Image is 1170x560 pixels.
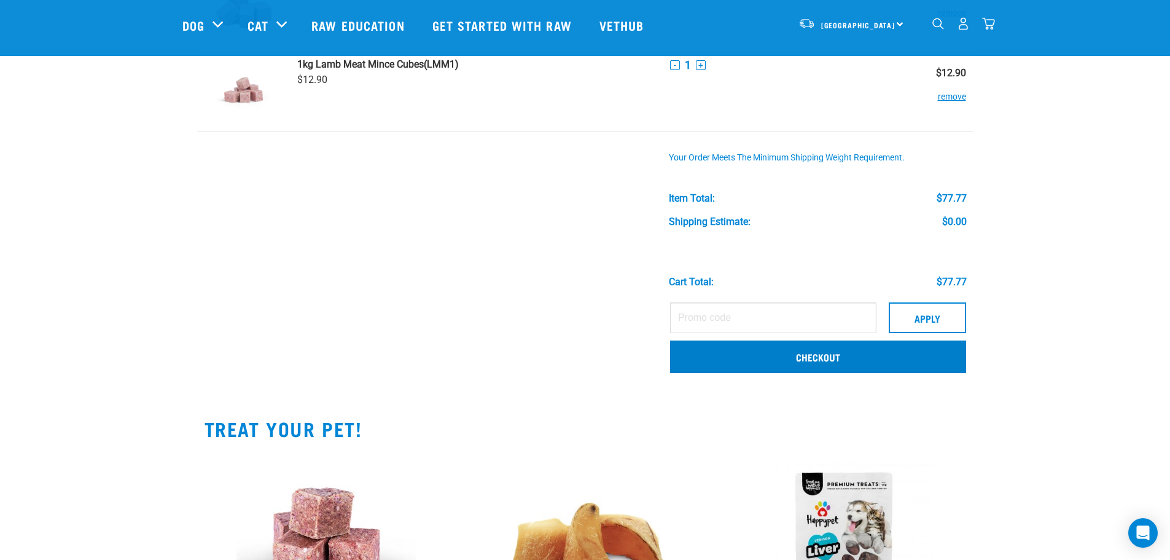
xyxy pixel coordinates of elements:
img: Lamb Meat Mince Cubes [212,58,275,122]
div: $0.00 [942,216,967,227]
button: Apply [889,302,966,333]
h2: TREAT YOUR PET! [205,417,966,440]
strong: 1kg Lamb Meat Mince Cubes [297,58,424,70]
div: $77.77 [937,193,967,204]
div: Cart total: [669,277,714,288]
td: $12.90 [895,49,973,132]
div: Item Total: [669,193,715,204]
img: home-icon-1@2x.png [932,18,944,30]
a: Get started with Raw [420,1,587,50]
div: Shipping Estimate: [669,216,751,227]
a: Raw Education [299,1,419,50]
div: Open Intercom Messenger [1128,518,1158,548]
img: van-moving.png [798,18,815,29]
a: Vethub [587,1,660,50]
span: [GEOGRAPHIC_DATA] [821,23,895,27]
div: Your order meets the minimum shipping weight requirement. [669,153,967,163]
span: $12.90 [297,74,327,85]
img: user.png [957,17,970,30]
span: 1 [685,58,691,71]
a: Cat [248,16,268,34]
div: $77.77 [937,277,967,288]
img: home-icon@2x.png [982,17,995,30]
button: + [696,60,706,70]
a: Checkout [670,341,966,373]
button: - [670,60,680,70]
button: remove [938,79,966,103]
input: Promo code [670,302,876,333]
a: Dog [182,16,205,34]
a: 1kg Lamb Meat Mince Cubes(LMM1) [297,58,655,70]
